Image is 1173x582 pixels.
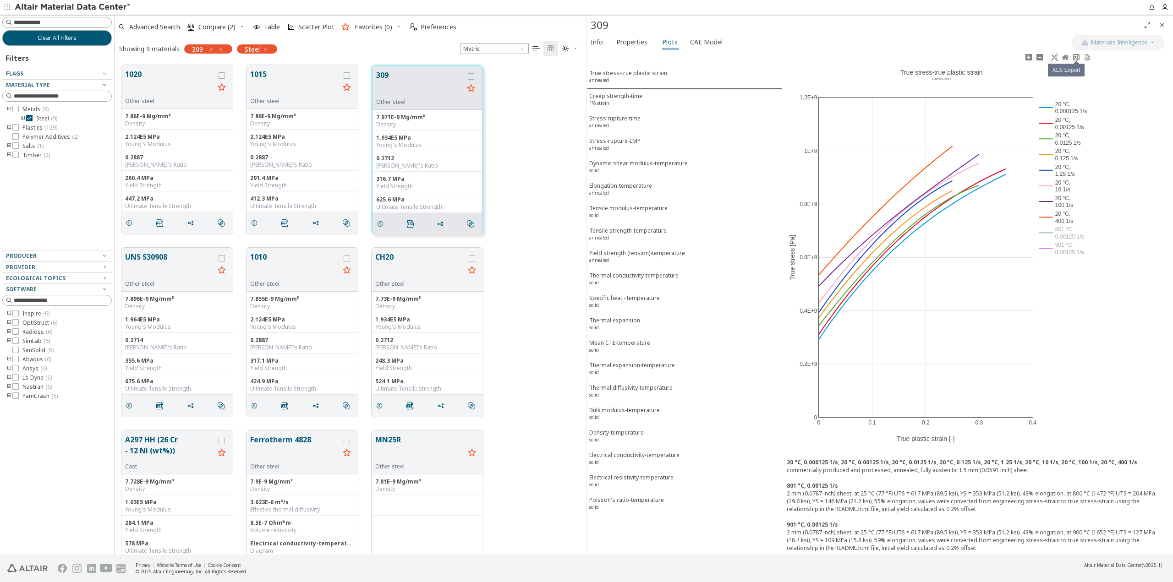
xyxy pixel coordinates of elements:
button: UNS S30908 [125,251,214,280]
button: PDF Download [277,214,296,232]
i: toogle group [6,319,12,326]
div: Ultimate Tensile Strength [375,385,479,392]
button: Ferrotherm 4828 [250,434,340,463]
sup: solid [589,347,599,353]
button: 1010 [250,251,340,280]
span: Abaqus [22,356,51,363]
span: Provider [6,263,35,271]
div: Tensile strength-temperature [589,227,667,244]
span: Compare (2) [198,24,236,30]
sup: solid [589,481,599,488]
sup: annealed [589,190,609,196]
div: Young's Modulus [125,141,229,148]
button: Similar search [463,215,482,233]
span: Plastics [22,124,57,131]
div: grid [115,58,586,555]
span: ( 6 ) [45,374,52,381]
span: ( 2 ) [44,151,50,159]
div: [PERSON_NAME]'s Ratio [375,344,479,351]
div: 260.4 MPa [125,174,229,182]
button: Details [247,214,266,232]
span: Plots [662,35,678,49]
button: Material Type [2,80,112,91]
span: Materials Intelligence [1091,39,1147,46]
div: Density [250,303,354,310]
button: Tile View [543,41,558,56]
div: Ultimate Tensile Strength [125,385,229,392]
i:  [467,220,474,228]
div: Creep strength-time [589,92,642,109]
span: ( 6 ) [45,355,51,363]
button: 1020 [125,69,214,98]
div: Yield Strength [376,183,478,190]
i: toogle group [6,356,12,363]
div: Stress-rupture-LMP [589,137,641,154]
button: Full Screen [1140,18,1155,33]
button: Favorite [340,446,354,461]
sup: annealed [589,257,609,263]
div: 7.855E-9 Mg/mm³ [250,295,354,303]
button: Electrical resistivity-temperaturesolid [587,471,782,493]
button: Theme [558,41,582,56]
div: Yield Strength [125,364,229,372]
div: 248.3 MPa [375,357,479,364]
div: 0.2887 [250,154,354,161]
div: Other steel [250,98,340,105]
span: Steel [36,115,57,122]
i: toogle group [6,392,12,400]
div: Ultimate Tensile Strength [376,203,478,211]
i:  [156,219,164,227]
div: 8.5E-7 Ohm*m [250,519,354,527]
button: Details [121,214,141,232]
span: Metric [460,43,529,54]
span: ( 6 ) [45,383,52,391]
div: Thermal expansion-temperature [589,361,675,378]
div: Elongation-temperature [589,182,652,199]
button: PDF Download [152,214,171,232]
span: ( 6 ) [47,346,54,354]
div: 316.7 MPa [376,175,478,183]
div: 317.1 MPa [250,357,354,364]
span: Timber [22,152,50,159]
i:  [218,402,225,409]
span: SimLab [22,337,50,345]
b: 801 °C, 0.00125 1/s [787,482,838,490]
button: Similar search [339,214,358,232]
span: Ansys [22,365,47,372]
i: toogle group [6,328,12,336]
a: Cookie Consent [208,562,241,568]
div: [PERSON_NAME]'s Ratio [376,162,478,169]
button: Ecological Topics [2,273,112,284]
i: toogle group [6,142,12,150]
i:  [218,219,225,227]
div: Cast [125,463,214,470]
i: toogle group [6,124,12,131]
div: Young's Modulus [376,141,478,149]
span: Software [6,285,37,293]
span: Properties [616,35,647,49]
span: ( 6 ) [51,319,57,326]
i:  [156,402,164,409]
button: Favorite [464,82,478,96]
button: Similar search [214,214,233,232]
button: Stress-rupture-LMPannealed [587,134,782,157]
div: Bulk modulus-temperature [589,406,660,423]
div: Yield Strength [250,364,354,372]
div: 2.124E5 MPa [125,133,229,141]
div: 0.2712 [375,337,479,344]
div: Yield strength (tension)-temperature [589,249,685,266]
button: Close [1155,18,1169,33]
div: 7.81E-9 Mg/mm³ [375,478,479,485]
span: Clear All Filters [38,34,77,42]
button: Tensile modulus-temperaturesolid [587,201,782,224]
span: Producer [6,252,37,260]
div: 355.6 MPa [125,357,229,364]
div: Density [375,303,479,310]
i:  [343,402,350,409]
img: Altair Material Data Center [15,3,132,12]
button: Share [308,214,327,232]
div: Electrical resistivity-temperature [589,473,674,490]
button: Favorite [340,81,354,95]
span: ( 1 ) [37,142,44,150]
div: Poisson's ratio-temperature [589,496,664,513]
